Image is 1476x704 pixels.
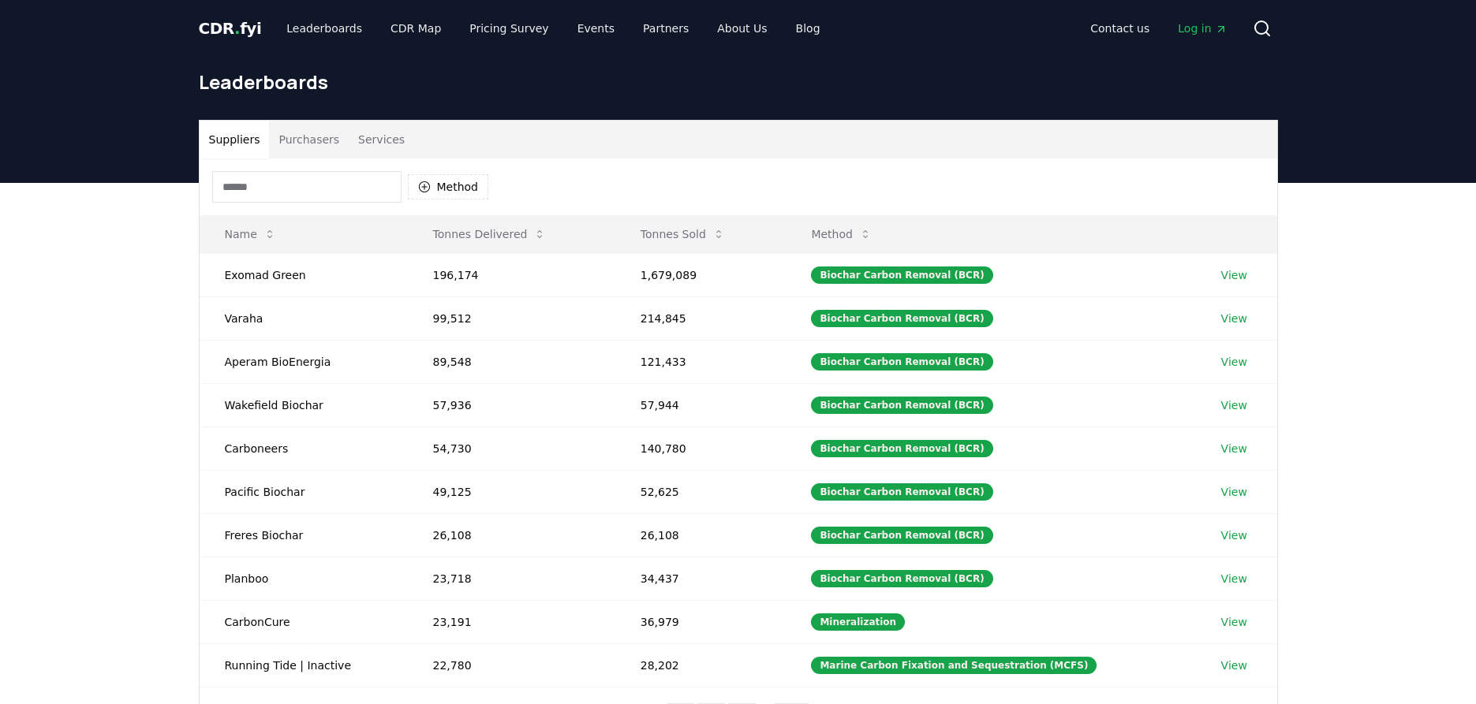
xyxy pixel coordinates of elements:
[200,296,408,340] td: Varaha
[212,218,289,250] button: Name
[1178,20,1227,36] span: Log in
[811,397,992,414] div: Biochar Carbon Removal (BCR)
[1165,14,1239,43] a: Log in
[200,470,408,513] td: Pacific Biochar
[200,121,270,158] button: Suppliers
[199,69,1278,95] h1: Leaderboards
[811,657,1097,674] div: Marine Carbon Fixation and Sequestration (MCFS)
[408,643,615,687] td: 22,780
[798,218,884,250] button: Method
[274,14,375,43] a: Leaderboards
[1078,14,1239,43] nav: Main
[615,557,787,600] td: 34,437
[274,14,832,43] nav: Main
[408,253,615,296] td: 196,174
[811,483,992,501] div: Biochar Carbon Removal (BCR)
[783,14,833,43] a: Blog
[615,426,787,470] td: 140,780
[1221,397,1247,413] a: View
[704,14,779,43] a: About Us
[408,557,615,600] td: 23,718
[200,600,408,643] td: CarbonCure
[200,557,408,600] td: Planboo
[1078,14,1162,43] a: Contact us
[269,121,349,158] button: Purchasers
[615,643,787,687] td: 28,202
[811,440,992,457] div: Biochar Carbon Removal (BCR)
[811,527,992,544] div: Biochar Carbon Removal (BCR)
[811,353,992,371] div: Biochar Carbon Removal (BCR)
[615,513,787,557] td: 26,108
[408,426,615,470] td: 54,730
[200,513,408,557] td: Freres Biochar
[349,121,414,158] button: Services
[628,218,738,250] button: Tonnes Sold
[1221,267,1247,283] a: View
[200,340,408,383] td: Aperam BioEnergia
[811,266,992,284] div: Biochar Carbon Removal (BCR)
[811,570,992,587] div: Biochar Carbon Removal (BCR)
[199,17,262,39] a: CDR.fyi
[1221,441,1247,456] a: View
[1221,311,1247,326] a: View
[200,643,408,687] td: Running Tide | Inactive
[408,600,615,643] td: 23,191
[1221,657,1247,673] a: View
[420,218,559,250] button: Tonnes Delivered
[200,253,408,296] td: Exomad Green
[200,383,408,426] td: Wakefield Biochar
[615,296,787,340] td: 214,845
[408,383,615,426] td: 57,936
[565,14,627,43] a: Events
[200,426,408,470] td: Carboneers
[408,340,615,383] td: 89,548
[408,513,615,557] td: 26,108
[1221,571,1247,587] a: View
[1221,484,1247,500] a: View
[615,600,787,643] td: 36,979
[408,296,615,340] td: 99,512
[615,253,787,296] td: 1,679,089
[378,14,454,43] a: CDR Map
[811,613,905,631] div: Mineralization
[199,19,262,38] span: CDR fyi
[234,19,240,38] span: .
[615,470,787,513] td: 52,625
[615,383,787,426] td: 57,944
[1221,354,1247,370] a: View
[811,310,992,327] div: Biochar Carbon Removal (BCR)
[630,14,701,43] a: Partners
[1221,614,1247,630] a: View
[408,174,489,199] button: Method
[615,340,787,383] td: 121,433
[457,14,561,43] a: Pricing Survey
[1221,527,1247,543] a: View
[408,470,615,513] td: 49,125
